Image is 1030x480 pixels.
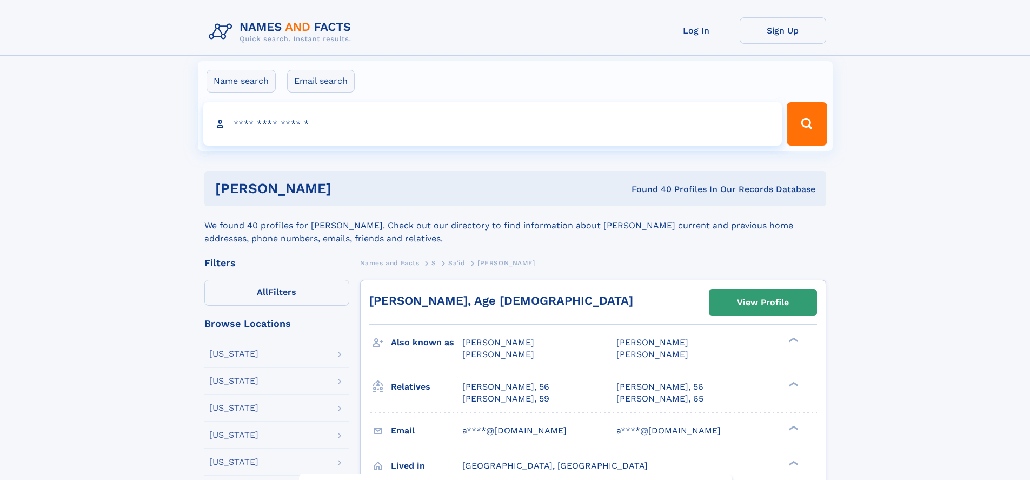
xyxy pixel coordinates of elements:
[737,290,789,315] div: View Profile
[209,404,258,412] div: [US_STATE]
[462,381,549,393] a: [PERSON_NAME], 56
[209,431,258,439] div: [US_STATE]
[477,259,535,267] span: [PERSON_NAME]
[204,280,349,306] label: Filters
[462,461,648,471] span: [GEOGRAPHIC_DATA], [GEOGRAPHIC_DATA]
[462,337,534,347] span: [PERSON_NAME]
[431,256,436,269] a: S
[391,422,462,440] h3: Email
[360,256,420,269] a: Names and Facts
[287,70,355,93] label: Email search
[448,259,465,267] span: Sa'id
[391,333,462,352] h3: Also known as
[204,206,826,245] div: We found 40 profiles for [PERSON_NAME]. Check out our directory to find information about [PERSON...
[616,349,688,359] span: [PERSON_NAME]
[786,337,799,344] div: ❯
[653,17,740,44] a: Log In
[431,259,436,267] span: S
[257,287,268,297] span: All
[204,319,349,328] div: Browse Locations
[391,457,462,475] h3: Lived in
[786,380,799,387] div: ❯
[209,377,258,385] div: [US_STATE]
[616,393,703,405] a: [PERSON_NAME], 65
[616,381,703,393] a: [PERSON_NAME], 56
[209,458,258,466] div: [US_STATE]
[204,258,349,268] div: Filters
[207,70,276,93] label: Name search
[616,337,688,347] span: [PERSON_NAME]
[203,102,782,146] input: search input
[740,17,826,44] a: Sign Up
[391,378,462,396] h3: Relatives
[462,393,549,405] a: [PERSON_NAME], 59
[481,183,815,195] div: Found 40 Profiles In Our Records Database
[709,290,816,315] a: View Profile
[215,182,482,195] h1: [PERSON_NAME]
[462,349,534,359] span: [PERSON_NAME]
[369,294,633,307] a: [PERSON_NAME], Age [DEMOGRAPHIC_DATA]
[786,459,799,466] div: ❯
[204,17,360,47] img: Logo Names and Facts
[448,256,465,269] a: Sa'id
[209,350,258,358] div: [US_STATE]
[787,102,827,146] button: Search Button
[786,424,799,431] div: ❯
